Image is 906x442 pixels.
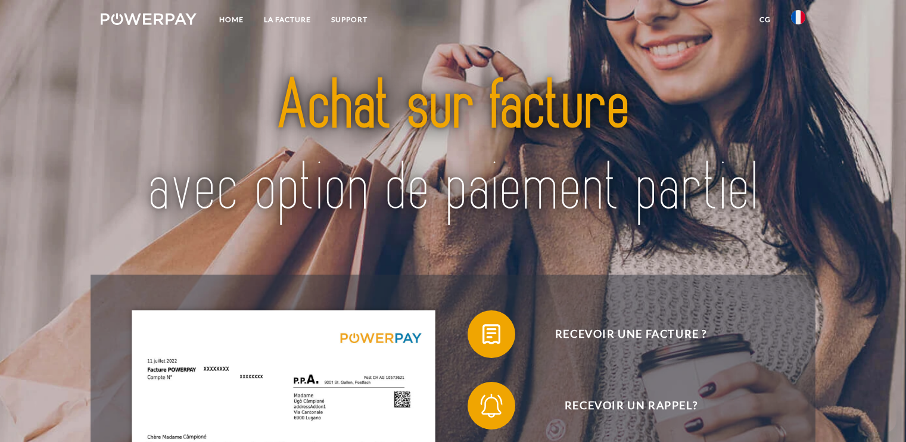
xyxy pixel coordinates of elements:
[749,9,781,30] a: CG
[858,394,896,432] iframe: Bouton de lancement de la fenêtre de messagerie
[254,9,321,30] a: LA FACTURE
[791,10,805,24] img: fr
[135,44,770,251] img: title-powerpay_fr.svg
[477,319,506,349] img: qb_bill.svg
[468,382,777,429] button: Recevoir un rappel?
[477,391,506,421] img: qb_bell.svg
[485,382,777,429] span: Recevoir un rappel?
[485,310,777,358] span: Recevoir une facture ?
[468,310,777,358] button: Recevoir une facture ?
[101,13,197,25] img: logo-powerpay-white.svg
[321,9,378,30] a: Support
[209,9,254,30] a: Home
